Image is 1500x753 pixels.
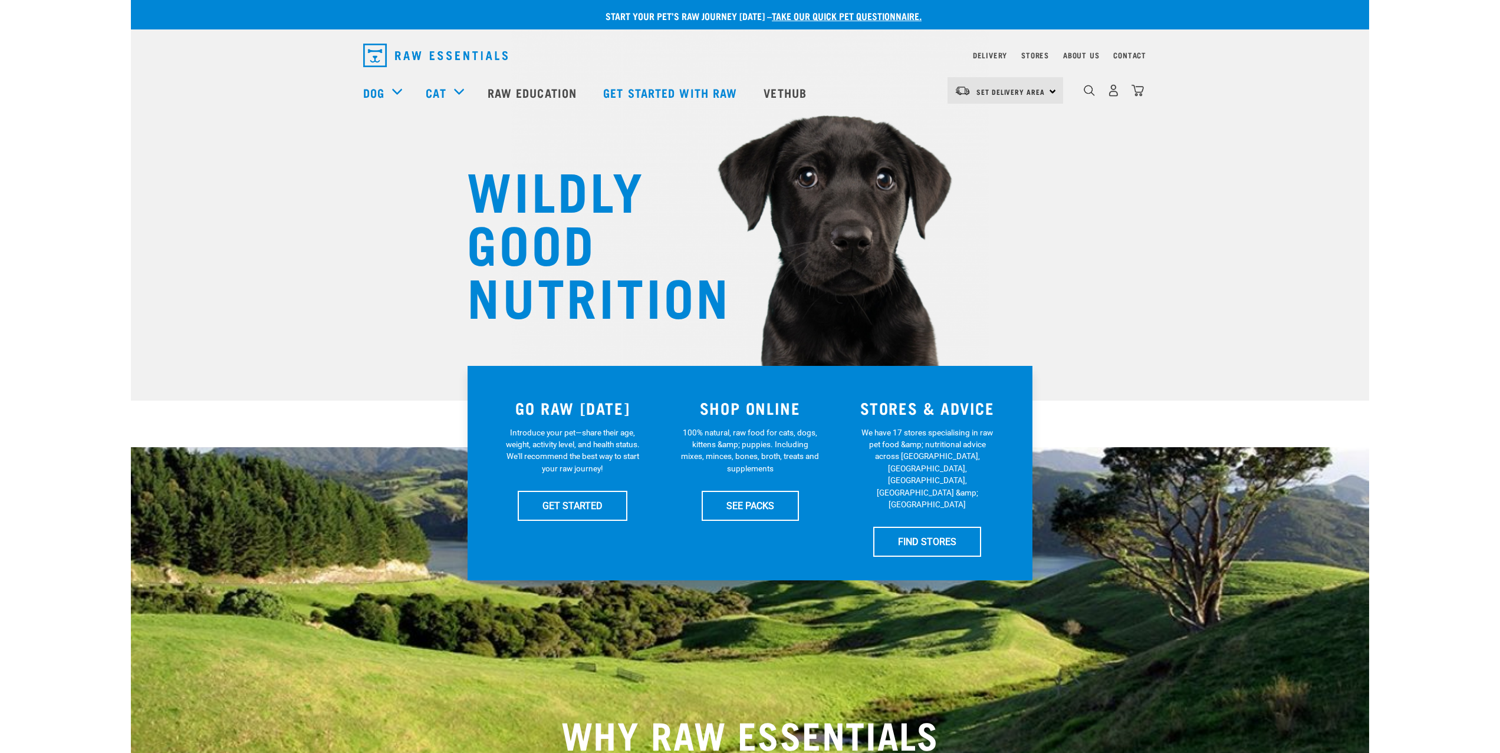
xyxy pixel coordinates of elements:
img: user.png [1107,84,1120,97]
p: We have 17 stores specialising in raw pet food &amp; nutritional advice across [GEOGRAPHIC_DATA],... [858,427,996,511]
h3: SHOP ONLINE [669,399,832,417]
a: Dog [363,84,384,101]
a: Delivery [973,53,1007,57]
a: GET STARTED [518,491,627,520]
p: Start your pet’s raw journey [DATE] – [140,9,1378,23]
img: home-icon-1@2x.png [1084,85,1095,96]
a: Cat [426,84,446,101]
h3: STORES & ADVICE [846,399,1009,417]
nav: dropdown navigation [131,69,1369,116]
nav: dropdown navigation [354,39,1146,72]
img: van-moving.png [955,85,971,96]
a: FIND STORES [873,527,981,556]
a: Vethub [752,69,821,116]
img: home-icon@2x.png [1131,84,1144,97]
p: 100% natural, raw food for cats, dogs, kittens &amp; puppies. Including mixes, minces, bones, bro... [681,427,820,475]
h3: GO RAW [DATE] [491,399,654,417]
a: SEE PACKS [702,491,799,520]
a: About Us [1063,53,1099,57]
a: Contact [1113,53,1146,57]
a: Get started with Raw [591,69,752,116]
p: Introduce your pet—share their age, weight, activity level, and health status. We'll recommend th... [504,427,642,475]
a: Raw Education [476,69,591,116]
a: Stores [1021,53,1049,57]
a: take our quick pet questionnaire. [772,13,922,18]
img: Raw Essentials Logo [363,44,508,67]
span: Set Delivery Area [976,90,1045,94]
h1: WILDLY GOOD NUTRITION [467,162,703,321]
